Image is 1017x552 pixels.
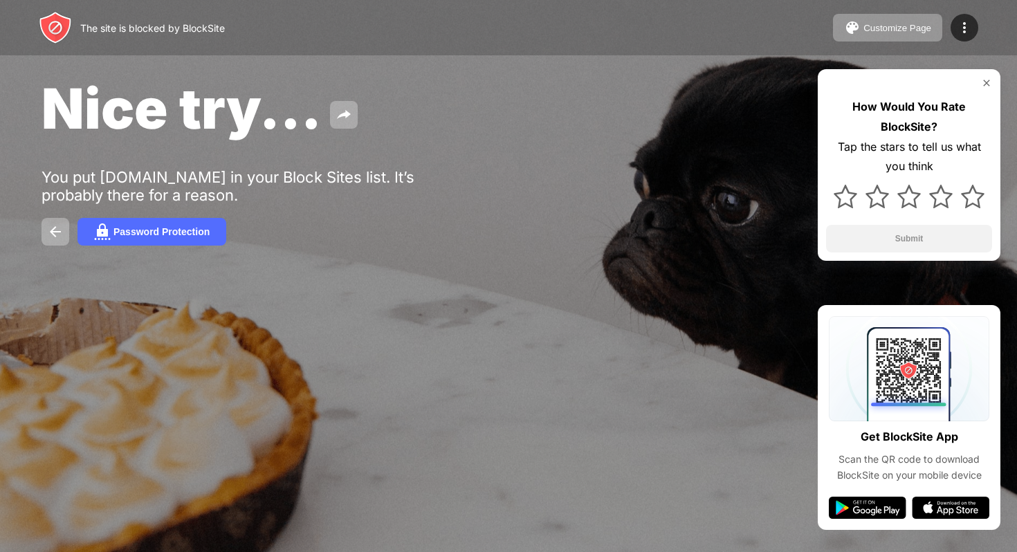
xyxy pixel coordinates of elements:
[829,452,989,483] div: Scan the QR code to download BlockSite on your mobile device
[77,218,226,246] button: Password Protection
[912,497,989,519] img: app-store.svg
[42,75,322,142] span: Nice try...
[826,225,992,252] button: Submit
[42,168,469,204] div: You put [DOMAIN_NAME] in your Block Sites list. It’s probably there for a reason.
[47,223,64,240] img: back.svg
[113,226,210,237] div: Password Protection
[829,497,906,519] img: google-play.svg
[94,223,111,240] img: password.svg
[961,185,984,208] img: star.svg
[833,14,942,42] button: Customize Page
[897,185,921,208] img: star.svg
[336,107,352,123] img: share.svg
[865,185,889,208] img: star.svg
[80,22,225,34] div: The site is blocked by BlockSite
[39,11,72,44] img: header-logo.svg
[844,19,861,36] img: pallet.svg
[929,185,953,208] img: star.svg
[861,427,958,447] div: Get BlockSite App
[826,137,992,177] div: Tap the stars to tell us what you think
[829,316,989,421] img: qrcode.svg
[826,97,992,137] div: How Would You Rate BlockSite?
[956,19,973,36] img: menu-icon.svg
[834,185,857,208] img: star.svg
[981,77,992,89] img: rate-us-close.svg
[863,23,931,33] div: Customize Page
